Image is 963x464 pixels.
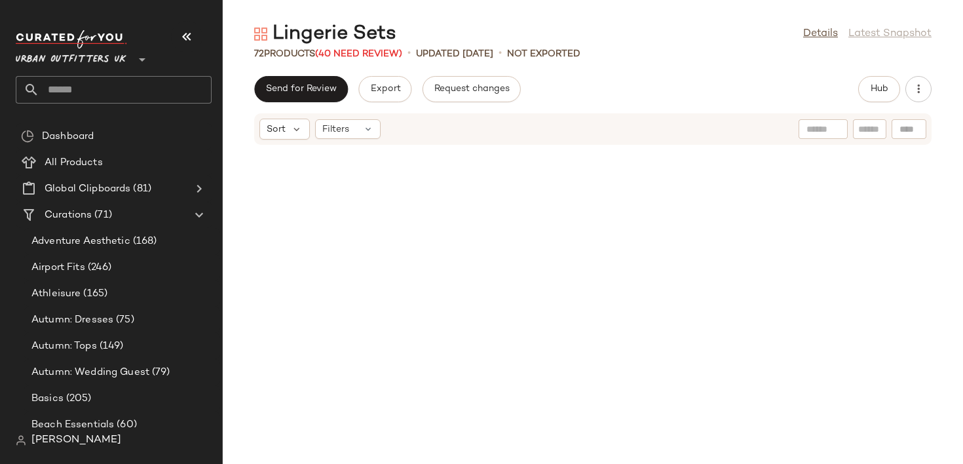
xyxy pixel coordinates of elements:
span: Airport Fits [31,260,85,275]
button: Export [358,76,411,102]
button: Send for Review [254,76,348,102]
span: Urban Outfitters UK [16,45,126,68]
span: Curations [45,208,92,223]
span: Hub [870,84,888,94]
span: [PERSON_NAME] [31,433,121,448]
img: cfy_white_logo.C9jOOHJF.svg [16,30,127,48]
img: svg%3e [254,28,267,41]
span: Basics [31,391,64,406]
span: • [499,46,502,62]
span: (81) [130,182,151,197]
span: (165) [81,286,107,301]
span: (40 Need Review) [315,49,402,59]
div: Lingerie Sets [254,21,396,47]
div: Products [254,47,402,61]
span: Autumn: Tops [31,339,97,354]
button: Request changes [423,76,521,102]
span: Autumn: Dresses [31,313,113,328]
span: (246) [85,260,112,275]
span: Sort [267,123,286,136]
span: (75) [113,313,134,328]
span: (60) [114,417,137,433]
span: Request changes [434,84,510,94]
p: Not Exported [507,47,580,61]
span: (168) [130,234,157,249]
span: Filters [322,123,349,136]
span: (149) [97,339,124,354]
img: svg%3e [16,435,26,446]
img: svg%3e [21,130,34,143]
span: Send for Review [265,84,337,94]
span: Global Clipboards [45,182,130,197]
span: All Products [45,155,103,170]
span: Adventure Aesthetic [31,234,130,249]
span: Autumn: Wedding Guest [31,365,149,380]
span: (79) [149,365,170,380]
span: (205) [64,391,92,406]
button: Hub [858,76,900,102]
span: Beach Essentials [31,417,114,433]
span: (71) [92,208,112,223]
a: Details [803,26,838,42]
span: Athleisure [31,286,81,301]
span: • [407,46,411,62]
span: Export [369,84,400,94]
p: updated [DATE] [416,47,493,61]
span: Dashboard [42,129,94,144]
span: 72 [254,49,264,59]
